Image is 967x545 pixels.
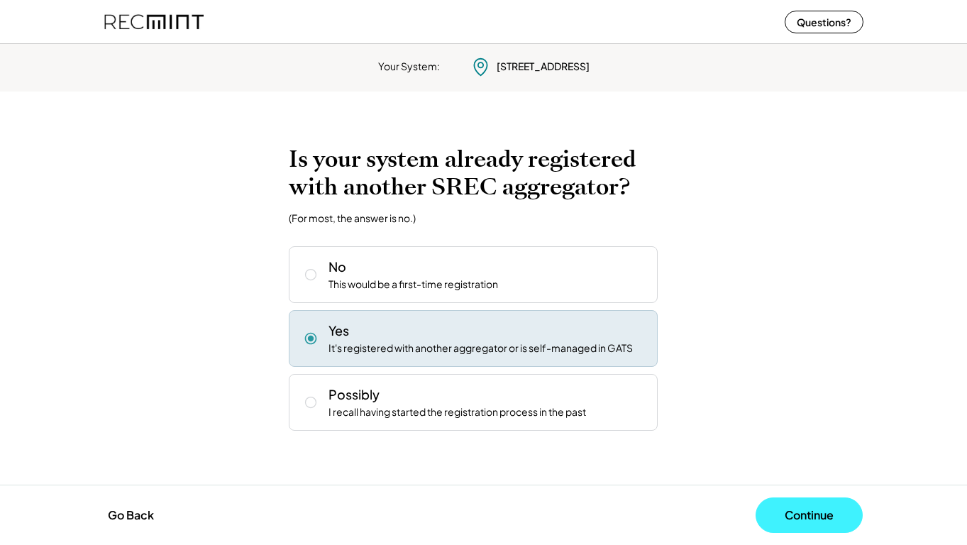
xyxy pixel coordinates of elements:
[289,211,416,224] div: (For most, the answer is no.)
[328,321,349,339] div: Yes
[328,341,633,356] div: It's registered with another aggregator or is self-managed in GATS
[328,385,380,403] div: Possibly
[378,60,440,74] div: Your System:
[104,500,158,531] button: Go Back
[328,277,498,292] div: This would be a first-time registration
[785,11,863,33] button: Questions?
[497,60,590,74] div: [STREET_ADDRESS]
[328,405,586,419] div: I recall having started the registration process in the past
[104,3,204,40] img: recmint-logotype%403x%20%281%29.jpeg
[328,258,346,275] div: No
[756,497,863,533] button: Continue
[289,145,679,201] h2: Is your system already registered with another SREC aggregator?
